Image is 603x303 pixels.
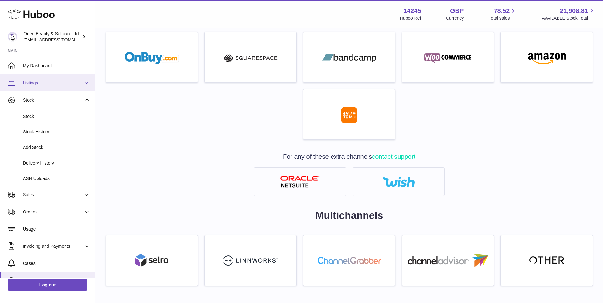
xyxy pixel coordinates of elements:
[24,31,81,43] div: Orien Beauty & Selfcare Ltd
[23,80,84,86] span: Listings
[23,145,90,151] span: Add Stock
[520,52,574,64] img: amazon
[23,226,90,232] span: Usage
[23,63,90,69] span: My Dashboard
[23,243,84,249] span: Invoicing and Payments
[400,15,421,21] div: Huboo Ref
[125,52,179,64] img: onbuy
[529,256,564,265] img: other
[560,7,588,15] span: 21,908.81
[24,37,93,42] span: [EMAIL_ADDRESS][DOMAIN_NAME]
[405,35,491,79] a: woocommerce
[446,15,464,21] div: Currency
[106,209,593,222] h2: Multichannels
[421,52,475,64] img: woocommerce
[223,254,278,267] img: linnworks
[504,35,589,79] a: amazon
[23,97,84,103] span: Stock
[223,52,278,64] img: squarespace
[208,35,293,79] a: squarespace
[542,7,595,21] a: 21,908.81 AVAILABLE Stock Total
[280,176,320,188] img: netsuite
[383,176,415,187] img: wish
[23,209,84,215] span: Orders
[23,176,90,182] span: ASN Uploads
[8,32,17,42] img: internalAdmin-14245@internal.huboo.com
[306,92,392,136] a: roseta-temu
[450,7,464,15] strong: GBP
[23,192,84,198] span: Sales
[306,35,392,79] a: bandcamp
[283,153,415,160] span: For any of these extra channels
[23,129,90,135] span: Stock History
[8,279,87,291] a: Log out
[322,52,376,64] img: bandcamp
[23,113,90,119] span: Stock
[109,35,195,79] a: onbuy
[23,260,90,266] span: Cases
[135,254,168,267] img: selro
[372,153,415,160] a: contact support
[494,7,510,15] span: 78.52
[489,7,517,21] a: 78.52 Total sales
[23,160,90,166] span: Delivery History
[318,254,381,267] img: grabber
[542,15,595,21] span: AVAILABLE Stock Total
[341,107,357,123] img: roseta-temu
[403,7,421,15] strong: 14245
[489,15,517,21] span: Total sales
[408,254,488,267] img: channeladvisor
